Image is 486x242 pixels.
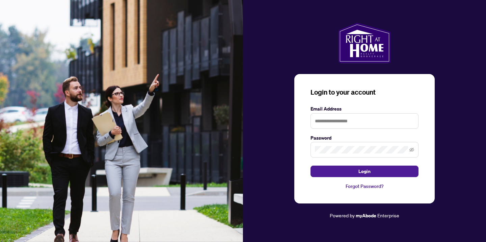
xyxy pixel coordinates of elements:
[409,147,414,152] span: eye-invisible
[310,88,418,97] h3: Login to your account
[358,166,371,177] span: Login
[338,23,390,63] img: ma-logo
[310,134,418,142] label: Password
[356,212,376,219] a: myAbode
[377,212,399,218] span: Enterprise
[310,166,418,177] button: Login
[330,212,355,218] span: Powered by
[310,183,418,190] a: Forgot Password?
[310,105,418,113] label: Email Address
